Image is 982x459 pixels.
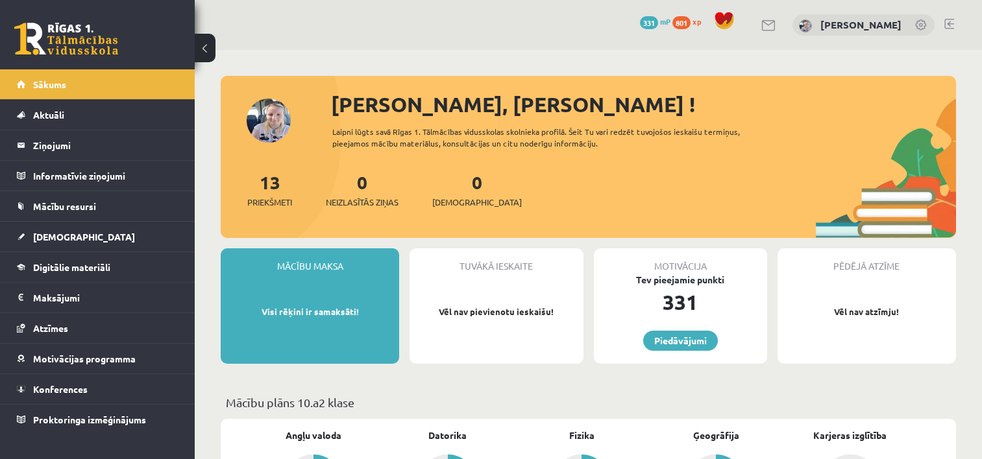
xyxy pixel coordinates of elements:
div: Mācību maksa [221,248,399,273]
a: Datorika [428,429,467,442]
a: Ģeogrāfija [693,429,739,442]
span: [DEMOGRAPHIC_DATA] [33,231,135,242]
span: Motivācijas programma [33,353,136,364]
span: Aktuāli [33,109,64,121]
a: Proktoringa izmēģinājums [17,405,178,434]
a: Atzīmes [17,313,178,343]
a: 0Neizlasītās ziņas [326,171,399,209]
a: 331 mP [640,16,670,27]
div: Tev pieejamie punkti [594,273,767,287]
span: Digitālie materiāli [33,261,110,273]
a: Mācību resursi [17,191,178,221]
span: Priekšmeti [247,196,292,209]
div: Motivācija [594,248,767,273]
div: Tuvākā ieskaite [410,248,583,273]
div: 331 [594,287,767,318]
a: 13Priekšmeti [247,171,292,209]
span: Konferences [33,383,88,395]
a: Digitālie materiāli [17,252,178,282]
a: Sākums [17,69,178,99]
p: Visi rēķini ir samaksāti! [227,305,393,318]
legend: Informatīvie ziņojumi [33,161,178,191]
span: Proktoringa izmēģinājums [33,414,146,425]
span: mP [660,16,670,27]
a: Angļu valoda [286,429,341,442]
img: Kristīne Vītola [799,19,812,32]
div: Laipni lūgts savā Rīgas 1. Tālmācības vidusskolas skolnieka profilā. Šeit Tu vari redzēt tuvojošo... [332,126,774,149]
span: Mācību resursi [33,200,96,212]
a: Motivācijas programma [17,344,178,373]
span: 801 [672,16,691,29]
a: Fizika [569,429,595,442]
a: [PERSON_NAME] [820,18,902,31]
p: Vēl nav atzīmju! [784,305,950,318]
span: 331 [640,16,658,29]
p: Mācību plāns 10.a2 klase [226,394,951,411]
a: Rīgas 1. Tālmācības vidusskola [14,23,118,55]
div: [PERSON_NAME], [PERSON_NAME] ! [331,89,956,120]
a: Karjeras izglītība [813,429,887,442]
a: Piedāvājumi [643,331,718,351]
span: [DEMOGRAPHIC_DATA] [432,196,522,209]
a: Aktuāli [17,100,178,130]
p: Vēl nav pievienotu ieskaišu! [416,305,576,318]
legend: Ziņojumi [33,130,178,160]
span: xp [693,16,701,27]
span: Neizlasītās ziņas [326,196,399,209]
a: Informatīvie ziņojumi [17,161,178,191]
span: Sākums [33,78,66,90]
a: [DEMOGRAPHIC_DATA] [17,222,178,252]
span: Atzīmes [33,322,68,334]
a: 801 xp [672,16,707,27]
legend: Maksājumi [33,283,178,312]
a: Ziņojumi [17,130,178,160]
div: Pēdējā atzīme [778,248,956,273]
a: 0[DEMOGRAPHIC_DATA] [432,171,522,209]
a: Konferences [17,374,178,404]
a: Maksājumi [17,283,178,312]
